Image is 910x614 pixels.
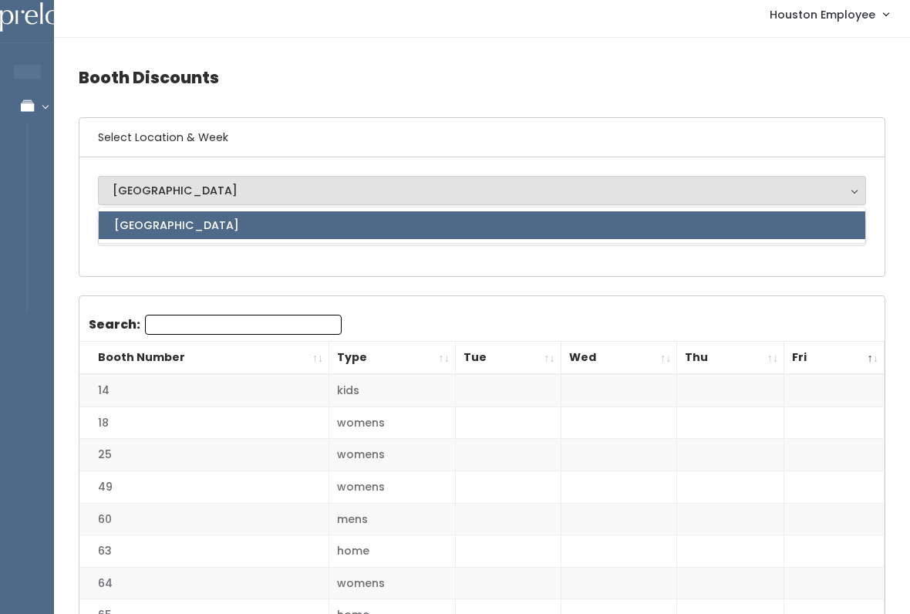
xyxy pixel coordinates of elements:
td: womens [329,439,456,471]
h6: Select Location & Week [79,118,885,157]
td: womens [329,407,456,439]
span: Houston Employee [770,6,875,23]
td: 60 [79,503,329,535]
td: kids [329,374,456,407]
th: Booth Number: activate to sort column ascending [79,342,329,375]
th: Fri: activate to sort column descending [784,342,885,375]
td: 63 [79,535,329,568]
td: mens [329,503,456,535]
input: Search: [145,315,342,335]
td: womens [329,567,456,599]
div: [GEOGRAPHIC_DATA] [113,182,851,199]
td: 64 [79,567,329,599]
th: Wed: activate to sort column ascending [561,342,677,375]
td: 49 [79,471,329,504]
label: Search: [89,315,342,335]
td: womens [329,471,456,504]
th: Thu: activate to sort column ascending [677,342,784,375]
th: Type: activate to sort column ascending [329,342,456,375]
th: Tue: activate to sort column ascending [455,342,561,375]
td: home [329,535,456,568]
h4: Booth Discounts [79,56,885,99]
td: 14 [79,374,329,407]
td: 18 [79,407,329,439]
td: 25 [79,439,329,471]
button: [GEOGRAPHIC_DATA] [98,176,866,205]
span: [GEOGRAPHIC_DATA] [114,217,239,234]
